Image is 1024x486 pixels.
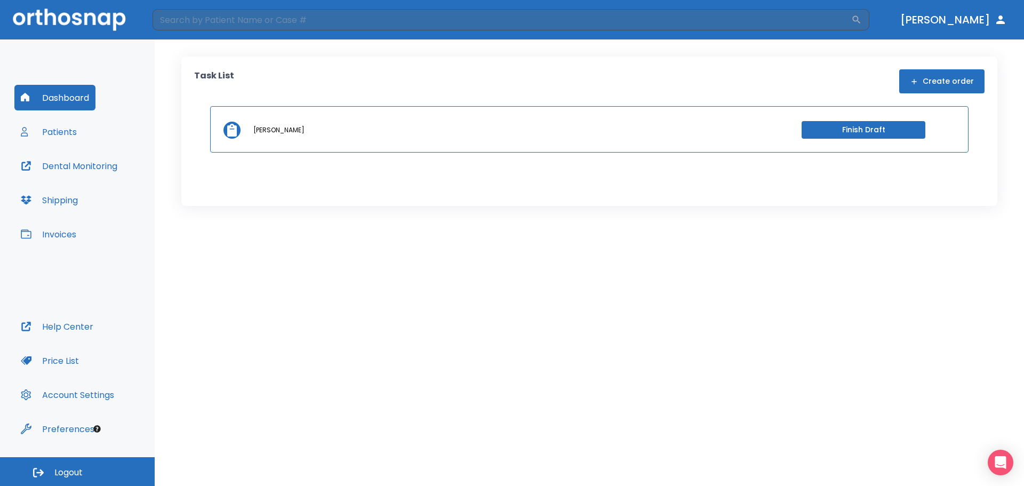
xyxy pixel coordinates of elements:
[896,10,1011,29] button: [PERSON_NAME]
[14,382,121,408] button: Account Settings
[14,187,84,213] button: Shipping
[54,467,83,479] span: Logout
[14,119,83,145] button: Patients
[14,416,101,442] button: Preferences
[14,85,95,110] button: Dashboard
[14,348,85,373] button: Price List
[14,221,83,247] button: Invoices
[14,314,100,339] button: Help Center
[194,69,234,93] p: Task List
[988,450,1013,475] div: Open Intercom Messenger
[92,424,102,434] div: Tooltip anchor
[253,125,305,135] p: [PERSON_NAME]
[14,153,124,179] button: Dental Monitoring
[899,69,985,93] button: Create order
[802,121,925,139] button: Finish Draft
[13,9,126,30] img: Orthosnap
[153,9,851,30] input: Search by Patient Name or Case #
